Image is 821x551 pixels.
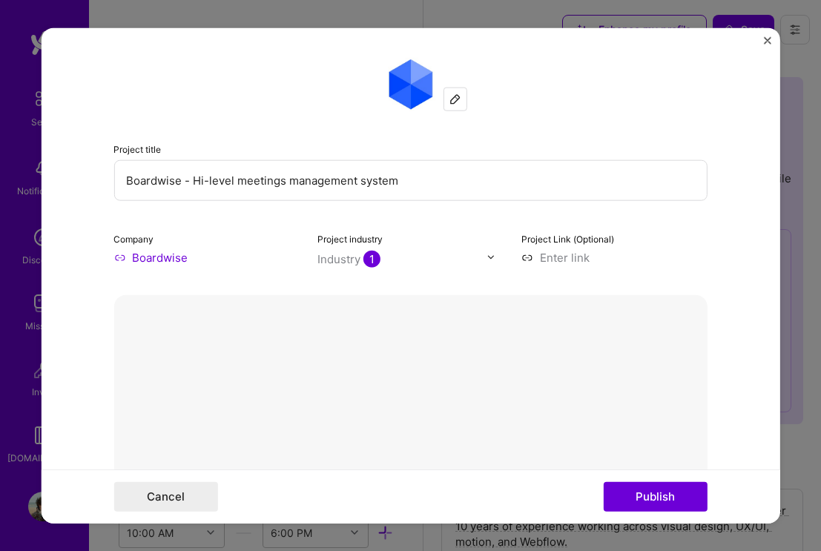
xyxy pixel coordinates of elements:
span: 1 [363,250,380,267]
label: Project Link (Optional) [521,233,614,244]
label: Project industry [317,233,383,244]
button: Close [764,36,771,52]
label: Project title [113,143,161,154]
img: Edit [449,93,461,105]
input: Enter link [521,249,708,265]
div: Industry [317,251,380,266]
img: Company logo [383,57,437,110]
input: Enter name or website [113,249,300,265]
input: Enter the name of the project [113,159,707,200]
div: Edit [444,88,466,110]
button: Publish [603,482,707,512]
button: Cancel [113,482,217,512]
img: drop icon [487,253,495,262]
label: Company [113,233,154,244]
